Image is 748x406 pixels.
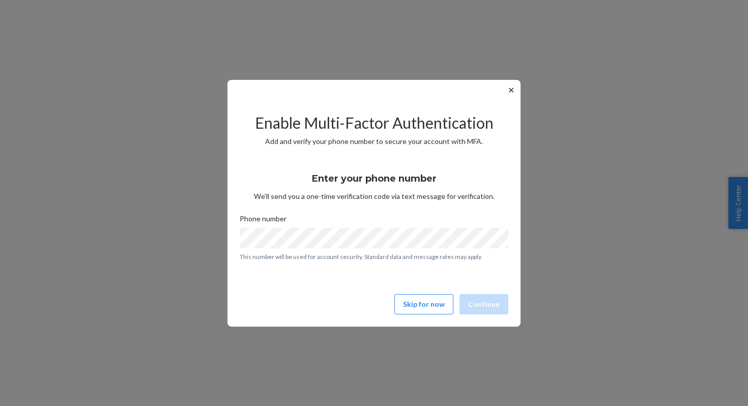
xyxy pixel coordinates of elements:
h2: Enable Multi-Factor Authentication [240,114,508,131]
button: Skip for now [394,294,453,314]
span: Phone number [240,214,286,228]
div: We’ll send you a one-time verification code via text message for verification. [240,164,508,201]
button: Continue [459,294,508,314]
p: This number will be used for account security. Standard data and message rates may apply. [240,252,508,261]
p: Add and verify your phone number to secure your account with MFA. [240,136,508,147]
h3: Enter your phone number [312,172,437,185]
button: ✕ [506,84,516,96]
